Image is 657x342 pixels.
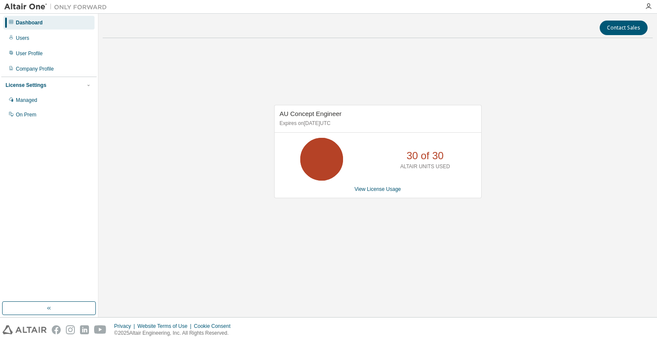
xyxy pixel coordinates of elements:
img: altair_logo.svg [3,325,47,334]
div: Privacy [114,323,137,330]
img: youtube.svg [94,325,107,334]
a: View License Usage [355,186,401,192]
div: Users [16,35,29,42]
div: Website Terms of Use [137,323,194,330]
div: Cookie Consent [194,323,235,330]
button: Contact Sales [600,21,648,35]
div: License Settings [6,82,46,89]
div: Managed [16,97,37,104]
p: 30 of 30 [406,149,444,163]
div: On Prem [16,111,36,118]
img: Altair One [4,3,111,11]
div: User Profile [16,50,43,57]
p: © 2025 Altair Engineering, Inc. All Rights Reserved. [114,330,236,337]
span: AU Concept Engineer [280,110,342,117]
p: ALTAIR UNITS USED [400,163,450,170]
img: instagram.svg [66,325,75,334]
img: linkedin.svg [80,325,89,334]
img: facebook.svg [52,325,61,334]
div: Company Profile [16,65,54,72]
p: Expires on [DATE] UTC [280,120,474,127]
div: Dashboard [16,19,43,26]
